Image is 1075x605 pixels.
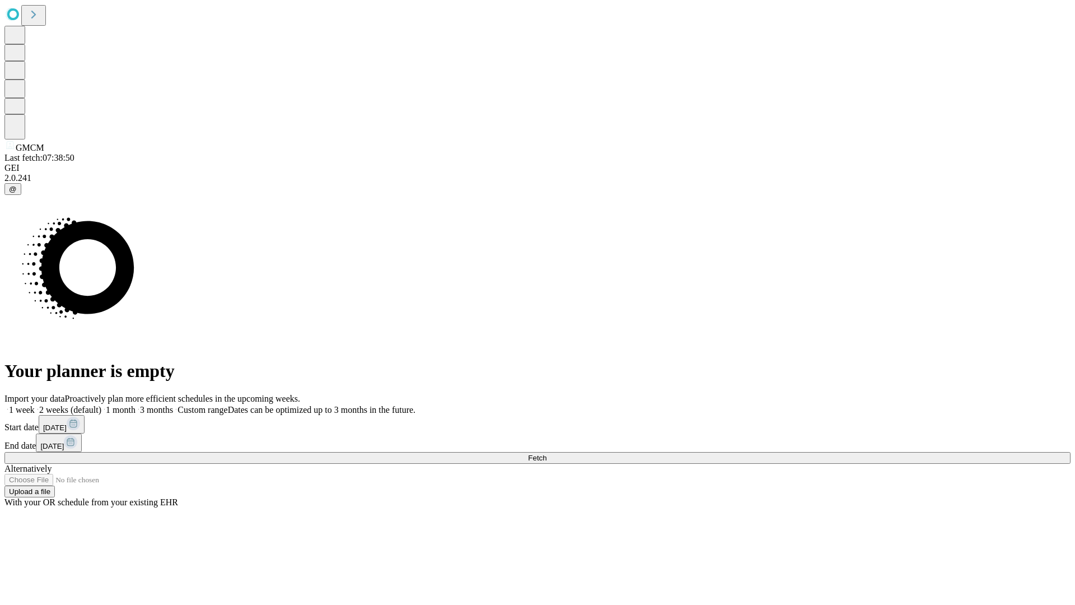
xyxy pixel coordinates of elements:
[39,415,85,434] button: [DATE]
[4,173,1071,183] div: 2.0.241
[4,183,21,195] button: @
[39,405,101,415] span: 2 weeks (default)
[106,405,135,415] span: 1 month
[9,405,35,415] span: 1 week
[4,163,1071,173] div: GEI
[43,424,67,432] span: [DATE]
[36,434,82,452] button: [DATE]
[16,143,44,152] span: GMCM
[228,405,415,415] span: Dates can be optimized up to 3 months in the future.
[4,434,1071,452] div: End date
[4,464,52,473] span: Alternatively
[65,394,300,403] span: Proactively plan more efficient schedules in the upcoming weeks.
[4,361,1071,381] h1: Your planner is empty
[40,442,64,450] span: [DATE]
[4,452,1071,464] button: Fetch
[140,405,173,415] span: 3 months
[177,405,227,415] span: Custom range
[4,394,65,403] span: Import your data
[4,497,178,507] span: With your OR schedule from your existing EHR
[4,415,1071,434] div: Start date
[4,153,74,162] span: Last fetch: 07:38:50
[4,486,55,497] button: Upload a file
[9,185,17,193] span: @
[528,454,546,462] span: Fetch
